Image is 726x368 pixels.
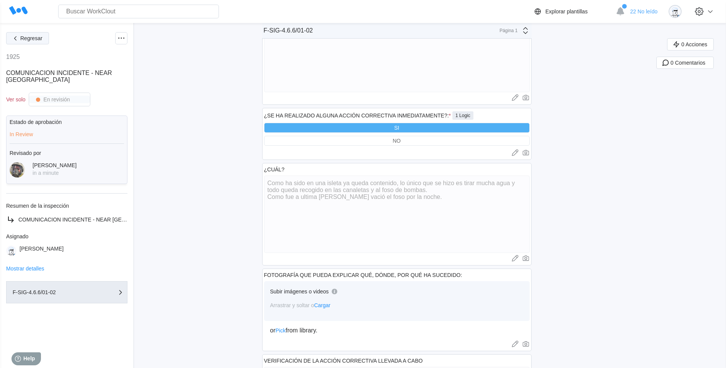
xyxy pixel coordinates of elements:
[13,290,89,295] div: F-SIG-4.6.6/01-02
[681,42,707,47] span: 0 Acciones
[669,5,682,18] img: clout-01.png
[6,215,127,224] a: COMUNICACION INCIDENTE - NEAR [GEOGRAPHIC_DATA]
[18,217,168,223] span: COMUNICACION INCIDENTE - NEAR [GEOGRAPHIC_DATA]
[270,302,331,308] span: Arrastrar y soltar o
[6,281,127,303] button: F-SIG-4.6.6/01-02
[6,266,44,271] button: Mostrar detalles
[6,233,127,239] div: Asignado
[394,125,399,131] div: SI
[667,38,714,50] button: 0 Acciones
[656,57,714,69] button: 0 Comentarios
[264,166,285,173] div: ¿CUÁL?
[264,112,451,119] div: ¿SE HA REALIZADO ALGUNA ACCIÓN CORRECTIVA INMEDIATAMENTE?:
[6,203,127,209] div: Resumen de la inspección
[499,28,518,33] div: Página 1
[393,138,401,144] div: NO
[6,70,112,83] span: COMUNICACION INCIDENTE - NEAR [GEOGRAPHIC_DATA]
[264,272,462,278] div: FOTOGRAFÍA QUE PUEDA EXPLICAR QUÉ, DÓNDE, POR QUÉ HA SUCEDIDO:
[264,27,313,34] div: F-SIG-4.6.6/01-02
[20,36,42,41] span: Regresar
[671,60,705,65] span: 0 Comentarios
[630,8,657,15] span: 22 No leído
[33,162,77,168] div: [PERSON_NAME]
[10,119,124,125] div: Estado de aprobación
[6,54,20,60] div: 1925
[270,288,329,295] div: Subir imágenes o videos
[6,96,26,103] div: Ver solo
[452,111,473,120] div: 1 Logic
[33,170,77,176] div: in a minute
[6,246,16,256] img: clout-01.png
[58,5,219,18] input: Buscar WorkClout
[10,162,25,177] img: 2f847459-28ef-4a61-85e4-954d408df519.jpg
[270,327,524,334] div: or from library.
[10,131,124,137] div: In Review
[314,302,331,308] span: Cargar
[533,7,612,16] a: Explorar plantillas
[545,8,588,15] div: Explorar plantillas
[6,32,49,44] button: Regresar
[10,150,124,156] div: Revisado por
[20,246,64,256] div: [PERSON_NAME]
[264,176,530,253] textarea: Como ha sido en una isleta ya queda contenido, lo único que se hizo es tirar mucha agua y todo qu...
[264,358,423,364] div: VERIFICACIÓN DE LA ACCIÓN CORRECTIVA LLEVADA A CABO
[264,15,530,92] textarea: La falta de experiencia a la hora de manipular cargas y de maniobrar con la manitu y la poca visi...
[276,327,286,334] span: Pick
